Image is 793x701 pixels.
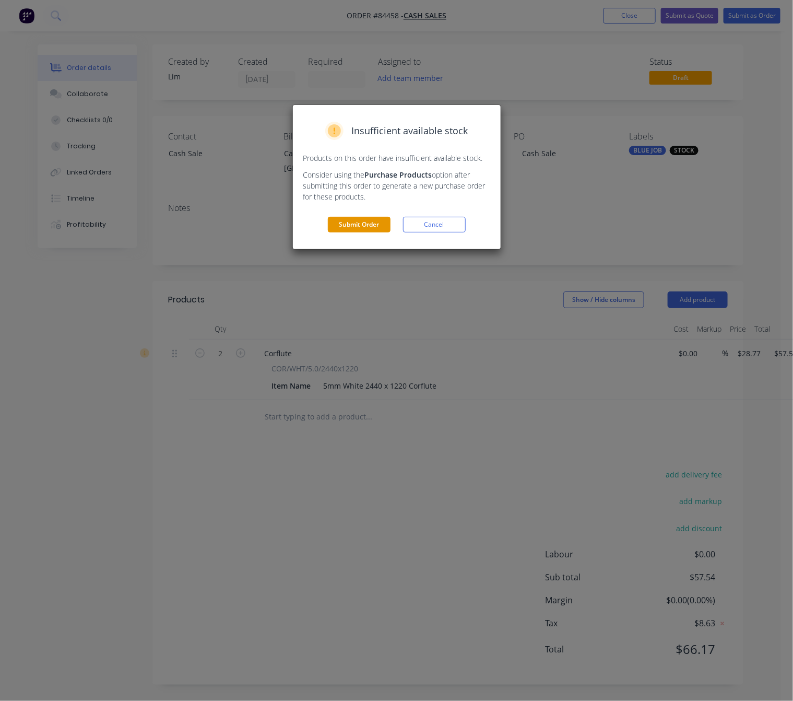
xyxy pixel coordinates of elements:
[303,153,490,163] p: Products on this order have insufficient available stock.
[403,217,466,232] button: Cancel
[352,124,468,138] span: Insufficient available stock
[303,169,490,202] p: Consider using the option after submitting this order to generate a new purchase order for these ...
[328,217,390,232] button: Submit Order
[365,170,432,180] strong: Purchase Products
